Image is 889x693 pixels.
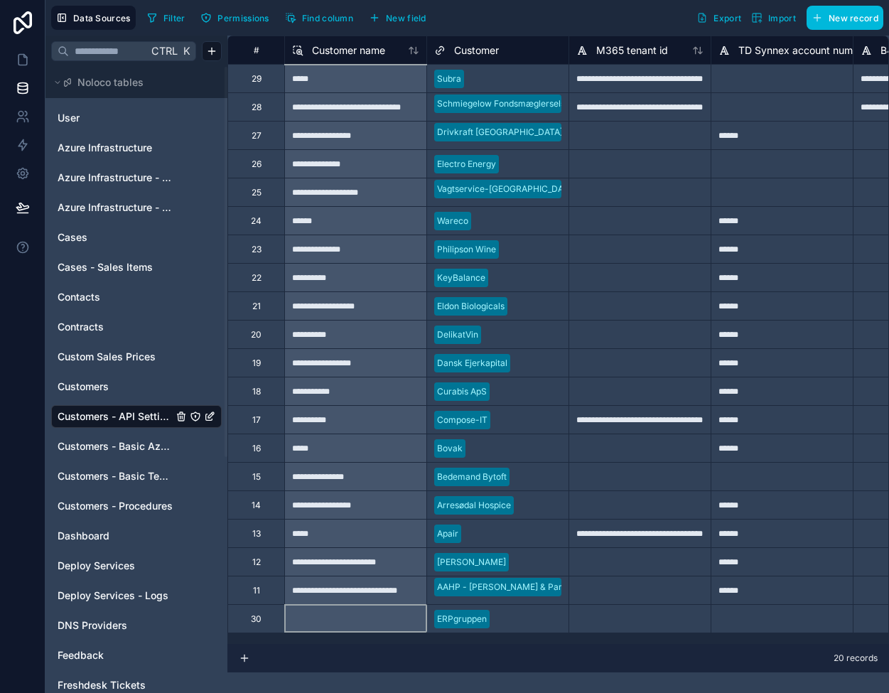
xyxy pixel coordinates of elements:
[58,230,87,245] span: Cases
[58,678,173,692] a: Freshdesk Tickets
[437,97,580,110] div: Schmiegelow Fondsmæglerselskab
[437,442,463,455] div: Bovak
[58,648,173,662] a: Feedback
[801,6,883,30] a: New record
[738,43,868,58] span: TD Synnex account number
[239,45,274,55] div: #
[51,6,136,30] button: Data Sources
[746,6,801,30] button: Import
[252,301,261,312] div: 21
[437,581,583,593] div: AAHP - [PERSON_NAME] & Partnere
[437,272,485,284] div: KeyBalance
[51,166,222,189] div: Azure Infrastructure - Domain or Workgroup
[252,471,261,483] div: 15
[58,529,109,543] span: Dashboard
[51,286,222,308] div: Contacts
[51,375,222,398] div: Customers
[195,7,274,28] button: Permissions
[691,6,746,30] button: Export
[51,495,222,517] div: Customers - Procedures
[51,644,222,667] div: Feedback
[51,136,222,159] div: Azure Infrastructure
[58,380,173,394] a: Customers
[58,439,173,453] a: Customers - Basic Azure Info
[252,272,262,284] div: 22
[51,316,222,338] div: Contracts
[252,102,262,113] div: 28
[58,290,100,304] span: Contacts
[58,380,109,394] span: Customers
[252,159,262,170] div: 26
[251,613,262,625] div: 30
[437,215,468,227] div: Wareco
[58,200,173,215] a: Azure Infrastructure - IP Management
[437,414,487,426] div: Compose-IT
[141,7,190,28] button: Filter
[312,43,385,58] span: Customer name
[51,584,222,607] div: Deploy Services - Logs
[252,443,261,454] div: 16
[58,111,173,125] a: User
[768,13,796,23] span: Import
[829,13,878,23] span: New record
[437,328,478,341] div: DelikatVin
[437,126,563,139] div: Drivkraft [GEOGRAPHIC_DATA]
[252,500,261,511] div: 14
[58,230,173,245] a: Cases
[58,529,173,543] a: Dashboard
[58,141,152,155] span: Azure Infrastructure
[251,215,262,227] div: 24
[51,614,222,637] div: DNS Providers
[51,465,222,488] div: Customers - Basic Tech Info
[51,256,222,279] div: Cases - Sales Items
[454,43,499,58] span: Customer
[437,183,576,195] div: Vagtservice-[GEOGRAPHIC_DATA]
[596,43,668,58] span: M365 tenant id
[252,358,261,369] div: 19
[58,589,168,603] span: Deploy Services - Logs
[58,469,173,483] span: Customers - Basic Tech Info
[437,357,507,370] div: Dansk Ejerkapital
[58,499,173,513] a: Customers - Procedures
[150,42,179,60] span: Ctrl
[252,73,262,85] div: 29
[252,528,261,539] div: 13
[58,559,173,573] a: Deploy Services
[51,554,222,577] div: Deploy Services
[437,556,506,569] div: [PERSON_NAME]
[437,385,487,398] div: Curabis ApS
[302,13,353,23] span: Find column
[51,525,222,547] div: Dashboard
[51,226,222,249] div: Cases
[58,648,104,662] span: Feedback
[58,260,153,274] span: Cases - Sales Items
[51,107,222,129] div: User
[58,320,104,334] span: Contracts
[51,196,222,219] div: Azure Infrastructure - IP Management
[437,72,461,85] div: Subra
[252,386,261,397] div: 18
[58,409,173,424] a: Customers - API Settings
[252,557,261,568] div: 12
[386,13,426,23] span: New field
[252,244,262,255] div: 23
[437,158,496,171] div: Electro Energy
[195,7,279,28] a: Permissions
[437,613,487,625] div: ERPgruppen
[58,260,173,274] a: Cases - Sales Items
[251,329,262,340] div: 20
[58,350,156,364] span: Custom Sales Prices
[58,589,173,603] a: Deploy Services - Logs
[58,320,173,334] a: Contracts
[51,72,213,92] button: Noloco tables
[437,243,496,256] div: Philipson Wine
[437,471,507,483] div: Bedemand Bytoft
[58,171,173,185] a: Azure Infrastructure - Domain or Workgroup
[58,618,127,633] span: DNS Providers
[834,652,878,664] span: 20 records
[58,111,80,125] span: User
